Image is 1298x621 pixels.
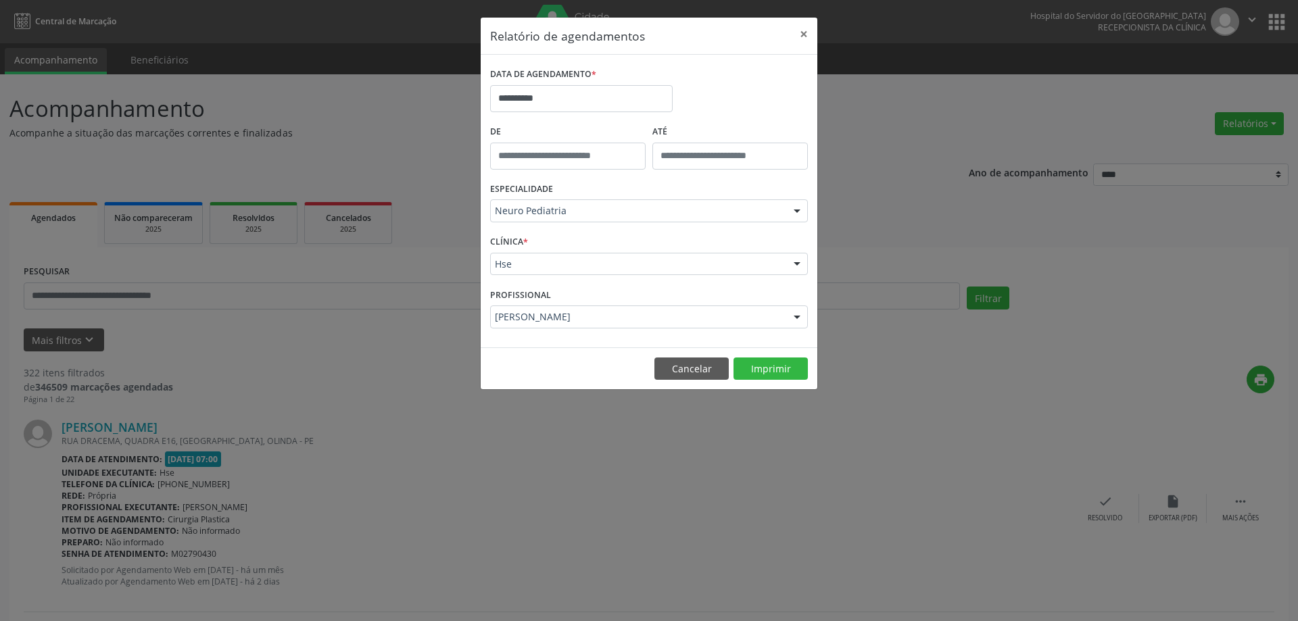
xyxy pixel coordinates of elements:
[490,64,596,85] label: DATA DE AGENDAMENTO
[734,357,808,380] button: Imprimir
[495,204,780,218] span: Neuro Pediatria
[490,27,645,45] h5: Relatório de agendamentos
[490,232,528,253] label: CLÍNICA
[495,310,780,324] span: [PERSON_NAME]
[490,122,646,143] label: De
[790,18,817,51] button: Close
[652,122,808,143] label: ATÉ
[654,357,729,380] button: Cancelar
[495,257,780,271] span: Hse
[490,284,551,305] label: PROFISSIONAL
[490,179,553,200] label: ESPECIALIDADE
